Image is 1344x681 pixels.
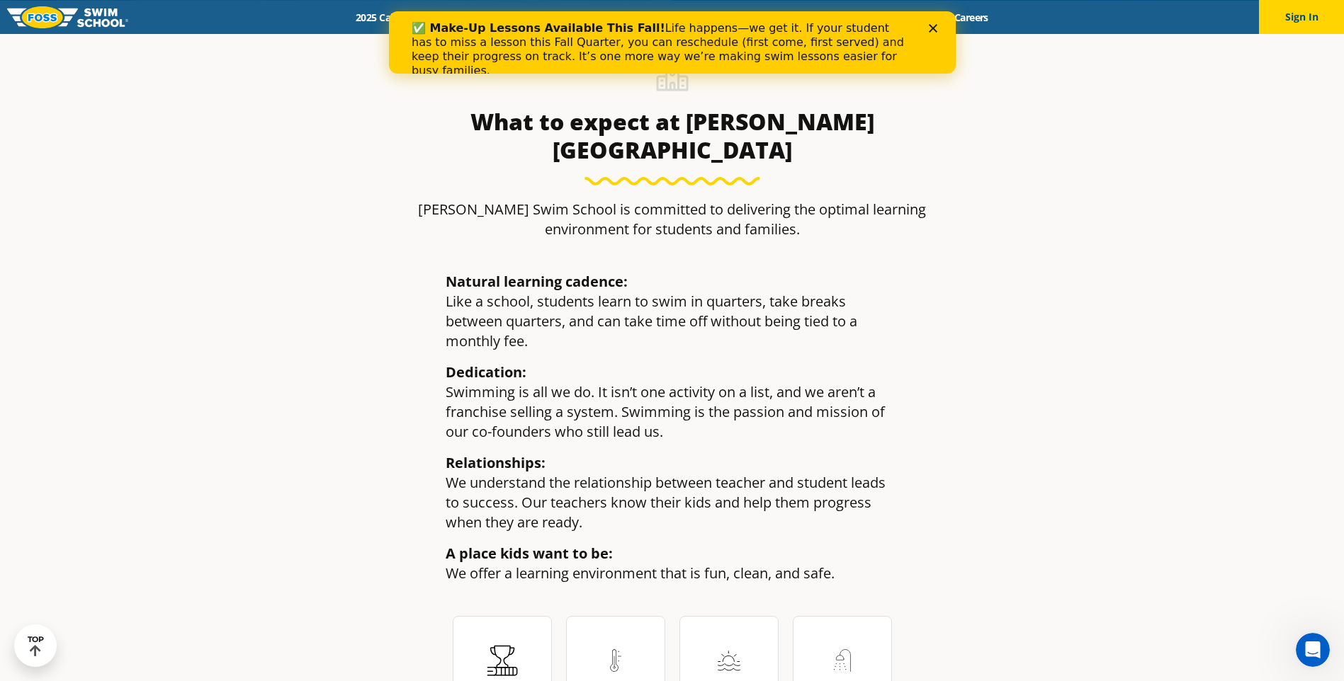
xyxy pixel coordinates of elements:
img: 91-degree pools set up to optimize learning [567,645,665,676]
a: About [PERSON_NAME] [616,11,747,24]
img: Clean air and water [680,645,778,676]
p: Like a school, students learn to swim in quarters, take breaks between quarters, and can take tim... [446,272,899,351]
a: Blog [897,11,942,24]
a: 2025 Calendar [344,11,432,24]
b: ✅ Make-Up Lessons Available This Fall! [23,10,276,23]
a: Swim Like [PERSON_NAME] [747,11,898,24]
h3: What to expect at [PERSON_NAME][GEOGRAPHIC_DATA] [403,108,942,164]
div: Life happens—we get it. If your student has to miss a lesson this Fall Quarter, you can reschedul... [23,10,521,67]
b: Relationships: [446,453,546,472]
img: Effective, well-trained staff and teachers [453,645,551,676]
img: FOSS Swim School Logo [7,6,128,28]
a: Swim Path® Program [492,11,616,24]
div: Close [540,13,554,21]
div: TOP [28,635,44,657]
p: Swimming is all we do. It isn’t one activity on a list, and we aren’t a franchise selling a syste... [446,362,899,442]
a: Schools [432,11,492,24]
b: Dedication: [446,362,526,382]
a: Careers [942,11,1000,24]
img: Well-designed showers and family changing spaces [794,645,891,676]
iframe: Intercom live chat [1296,633,1330,667]
p: We understand the relationship between teacher and student leads to success. Our teachers know th... [446,453,899,532]
p: [PERSON_NAME] Swim School is committed to delivering the optimal learning environment for student... [403,200,942,239]
img: icon-school-building.png [656,57,689,101]
iframe: Intercom live chat banner [389,11,956,74]
b: Natural learning cadence: [446,272,628,291]
p: We offer a learning environment that is fun, clean, and safe. [446,544,899,583]
b: A place kids want to be: [446,544,613,563]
